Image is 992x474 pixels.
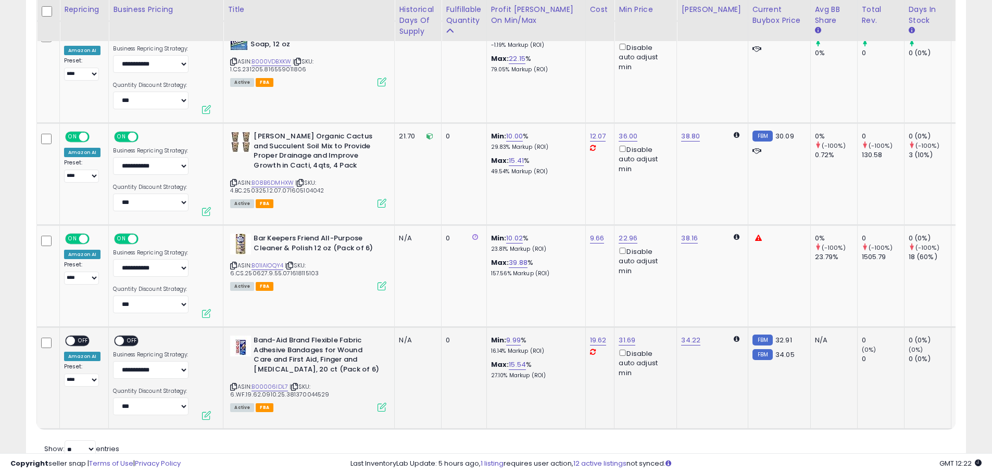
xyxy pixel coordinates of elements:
span: OFF [137,133,154,142]
div: Amazon AI [64,250,101,259]
div: Current Buybox Price [752,4,806,26]
div: 130.58 [862,150,904,160]
div: 0 (0%) [909,336,951,345]
div: % [491,156,577,175]
div: Preset: [64,159,101,183]
div: 3 (10%) [909,150,951,160]
b: Bar Keepers Friend All-Purpose Cleaner & Polish 12 oz (Pack of 6) [254,234,380,255]
div: 0% [956,336,990,345]
p: 157.56% Markup (ROI) [491,270,577,277]
a: B08B6DMHXW [252,178,294,187]
a: 10.02 [506,233,523,244]
div: 23.79% [815,252,857,262]
a: 22.15 [509,54,525,64]
p: 27.10% Markup (ROI) [491,372,577,379]
span: FBA [256,78,273,87]
a: 15.54 [509,360,526,370]
span: | SKU: 1.CS.231205.816559011806 [230,57,313,73]
div: Amazon AI [64,352,101,361]
a: 9.66 [590,233,605,244]
div: [PERSON_NAME] [681,4,743,15]
span: Show: entries [44,444,119,454]
div: 21.70 [399,132,433,141]
div: 0% [815,48,857,58]
div: Min Price [619,4,672,15]
span: All listings currently available for purchase on Amazon [230,403,254,412]
a: B01IAIOQY4 [252,261,283,270]
a: 34.22 [681,335,700,345]
div: Preset: [64,261,101,285]
span: ON [66,235,79,244]
a: 39.88 [509,258,528,268]
small: (-100%) [869,244,893,252]
span: | SKU: 6.CS.250627.9.55.071618115103 [230,261,319,277]
span: | SKU: 4.BC.250325.12.07.071605104042 [230,178,324,194]
img: 41gzpGwWciL._SL40_.jpg [230,234,251,254]
a: 12.07 [590,131,606,142]
div: Avg BB Share [815,4,853,26]
div: 0% [956,234,990,243]
span: 2025-09-16 12:22 GMT [939,458,982,468]
div: Disable auto adjust min [619,42,669,72]
div: 0 [862,234,904,243]
small: FBM [752,335,773,345]
div: seller snap | | [10,459,181,469]
div: Last InventoryLab Update: 5 hours ago, requires user action, not synced. [350,459,982,469]
div: % [491,258,577,277]
small: (-100%) [822,142,846,150]
div: Profit [PERSON_NAME] on Min/Max [491,4,581,26]
div: Title [228,4,390,15]
p: 23.81% Markup (ROI) [491,246,577,253]
div: Disable auto adjust min [619,144,669,174]
div: 0 (0%) [909,48,951,58]
label: Quantity Discount Strategy: [113,388,189,395]
b: Max: [491,258,509,267]
div: N/A [399,234,433,243]
div: % [491,54,577,73]
a: 15.41 [509,156,524,166]
div: N/A [399,336,433,345]
div: 0% [956,132,990,141]
b: Max: [491,54,509,63]
span: All listings currently available for purchase on Amazon [230,199,254,208]
p: -1.19% Markup (ROI) [491,42,577,49]
div: 0% [815,132,857,141]
span: ON [116,133,129,142]
a: 10.00 [506,131,523,142]
small: Avg BB Share. [815,26,821,35]
a: B000VDBXKW [252,57,291,66]
a: 22.96 [619,233,637,244]
small: Days In Stock. [909,26,915,35]
label: Business Repricing Strategy: [113,249,189,257]
div: 0 (0%) [909,234,951,243]
small: (-100%) [822,244,846,252]
div: 1505.79 [862,252,904,262]
a: 1 listing [481,458,504,468]
i: Calculated using Dynamic Max Price. [734,336,739,342]
div: Amazon AI [64,148,101,157]
span: OFF [75,337,92,345]
div: 0 [446,336,478,345]
label: Quantity Discount Strategy: [113,286,189,293]
p: 79.05% Markup (ROI) [491,66,577,73]
small: (-100%) [869,142,893,150]
div: Amazon AI [64,46,101,55]
b: Min: [491,335,507,345]
div: ASIN: [230,30,386,85]
span: All listings currently available for purchase on Amazon [230,78,254,87]
div: 0 (0%) [909,354,951,364]
div: Preset: [64,363,101,387]
a: 38.16 [681,233,698,244]
b: Min: [491,233,507,243]
div: 0 [446,234,478,243]
span: OFF [88,235,105,244]
span: 34.05 [775,350,795,360]
div: N/A [815,336,849,345]
b: Max: [491,156,509,165]
small: FBM [752,349,773,360]
a: Terms of Use [89,458,133,468]
p: 29.83% Markup (ROI) [491,144,577,151]
div: ASIN: [230,336,386,411]
a: 12 active listings [573,458,626,468]
div: ASIN: [230,132,386,207]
